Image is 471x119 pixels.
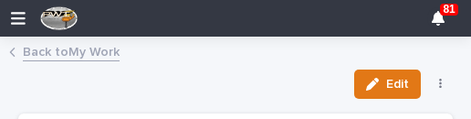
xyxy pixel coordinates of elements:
[386,76,409,92] span: Edit
[427,7,449,29] div: 81
[443,3,455,16] p: 81
[354,70,421,99] button: Edit
[40,6,78,30] img: F4NWVRlRhyjtPQOJfFs5
[23,40,120,61] a: Back toMy Work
